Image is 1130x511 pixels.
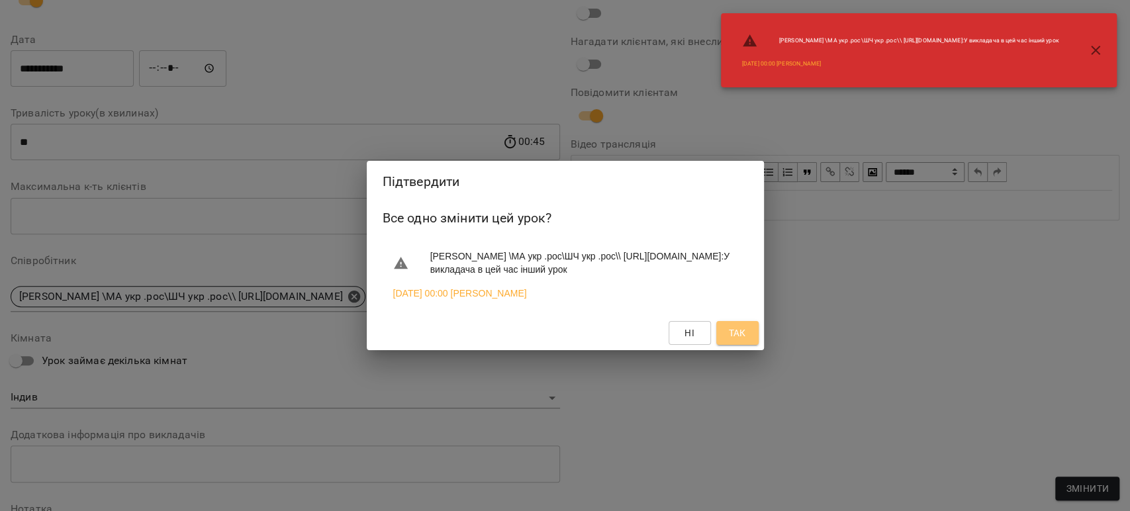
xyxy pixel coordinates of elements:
span: Ні [684,325,694,341]
li: [PERSON_NAME] \МА укр .рос\ШЧ укр .рос\\ [URL][DOMAIN_NAME] : У викладача в цей час інший урок [731,28,1070,54]
h6: Все одно змінити цей урок? [383,208,748,228]
a: [DATE] 00:00 [PERSON_NAME] [742,60,821,68]
li: [PERSON_NAME] \МА укр .рос\ШЧ укр .рос\\ [URL][DOMAIN_NAME] : У викладача в цей час інший урок [383,244,748,281]
button: Ні [669,321,711,345]
a: [DATE] 00:00 [PERSON_NAME] [393,287,527,300]
button: Так [716,321,759,345]
span: Так [728,325,745,341]
h2: Підтвердити [383,171,748,192]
